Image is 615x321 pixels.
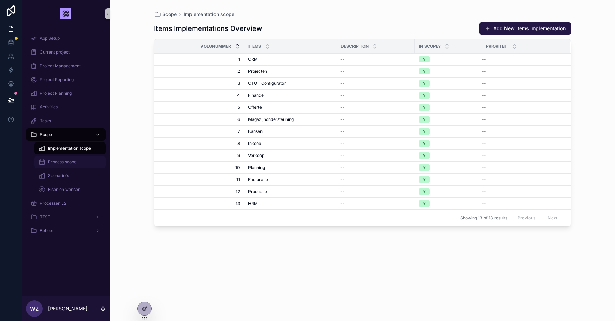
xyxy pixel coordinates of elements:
[419,128,477,135] a: Y
[423,188,426,195] div: Y
[482,117,562,122] a: --
[48,173,69,179] span: Scenario's
[163,81,240,86] span: 3
[482,81,486,86] span: --
[248,93,332,98] a: Finance
[40,132,52,137] span: Scope
[26,46,106,58] a: Current project
[40,63,81,69] span: Project Management
[340,189,410,194] a: --
[154,11,177,18] a: Scope
[26,115,106,127] a: Tasks
[340,117,410,122] a: --
[340,69,410,74] a: --
[482,57,562,62] a: --
[163,57,240,62] span: 1
[340,93,410,98] a: --
[340,69,345,74] span: --
[423,152,426,159] div: Y
[26,60,106,72] a: Project Management
[163,93,240,98] a: 4
[486,44,508,49] span: Prioriteit
[482,201,562,206] a: --
[163,201,240,206] a: 13
[34,142,106,154] a: Implementation scope
[163,177,240,182] span: 11
[340,57,410,62] a: --
[248,105,262,110] span: Offerte
[419,44,441,49] span: In scope?
[30,305,39,313] span: WZ
[40,36,60,41] span: App Setup
[48,159,77,165] span: Process scope
[340,129,345,134] span: --
[248,129,332,134] a: Kansen
[482,177,486,182] span: --
[423,92,426,99] div: Y
[482,81,562,86] a: --
[34,156,106,168] a: Process scope
[423,200,426,207] div: Y
[248,177,268,182] span: Facturatie
[163,141,240,146] a: 8
[482,69,486,74] span: --
[341,44,369,49] span: Description
[248,153,264,158] span: Verkoop
[248,117,332,122] a: Magazijnondersteuning
[26,101,106,113] a: Activities
[248,153,332,158] a: Verkoop
[340,201,410,206] a: --
[163,69,240,74] span: 2
[340,165,345,170] span: --
[340,129,410,134] a: --
[340,153,410,158] a: --
[482,129,486,134] span: --
[340,177,410,182] a: --
[26,128,106,141] a: Scope
[248,81,286,86] span: CTO - Configurator
[419,140,477,147] a: Y
[419,116,477,123] a: Y
[460,215,507,221] span: Showing 13 of 13 results
[419,200,477,207] a: Y
[154,24,262,33] h1: Items Implementations Overview
[482,177,562,182] a: --
[248,201,258,206] span: HRM
[419,176,477,183] a: Y
[423,128,426,135] div: Y
[419,164,477,171] a: Y
[423,140,426,147] div: Y
[26,211,106,223] a: TEST
[482,201,486,206] span: --
[248,93,264,98] span: Finance
[482,165,486,170] span: --
[423,176,426,183] div: Y
[200,44,231,49] span: Volgnummer
[482,165,562,170] a: --
[423,116,426,123] div: Y
[419,80,477,87] a: Y
[248,201,332,206] a: HRM
[340,141,345,146] span: --
[26,225,106,237] a: Beheer
[482,69,562,74] a: --
[423,104,426,111] div: Y
[48,187,80,192] span: Eisen en wensen
[482,57,486,62] span: --
[340,81,345,86] span: --
[423,68,426,74] div: Y
[419,104,477,111] a: Y
[26,87,106,100] a: Project Planning
[419,188,477,195] a: Y
[482,129,562,134] a: --
[482,93,486,98] span: --
[40,77,74,82] span: Project Reporting
[340,165,410,170] a: --
[479,22,571,35] a: Add New Items Implementation
[340,105,345,110] span: --
[163,105,240,110] a: 5
[40,118,51,124] span: Tasks
[340,117,345,122] span: --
